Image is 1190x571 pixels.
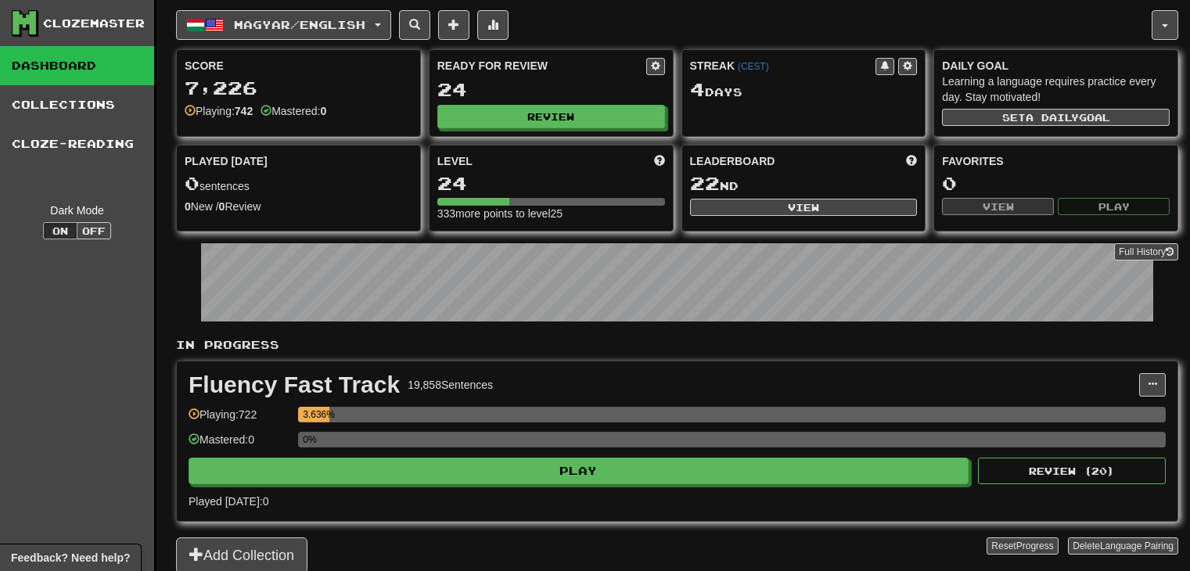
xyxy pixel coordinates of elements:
button: Play [1058,198,1170,215]
div: 24 [437,174,665,193]
button: View [690,199,918,216]
div: 19,858 Sentences [408,377,493,393]
button: Search sentences [399,10,430,40]
div: nd [690,174,918,194]
p: In Progress [176,337,1178,353]
span: Magyar / English [234,18,365,31]
a: (CEST) [738,61,769,72]
button: Add sentence to collection [438,10,469,40]
div: 333 more points to level 25 [437,206,665,221]
span: Open feedback widget [11,550,130,566]
div: Favorites [942,153,1170,169]
div: New / Review [185,199,412,214]
div: Fluency Fast Track [189,373,400,397]
div: Day s [690,80,918,100]
a: Full History [1114,243,1178,260]
div: 7,226 [185,78,412,98]
button: Play [189,458,969,484]
div: 3.636% [303,407,329,422]
button: Off [77,222,111,239]
div: Playing: [185,103,253,119]
button: View [942,198,1054,215]
div: Score [185,58,412,74]
button: On [43,222,77,239]
strong: 742 [235,105,253,117]
div: Dark Mode [12,203,142,218]
div: Learning a language requires practice every day. Stay motivated! [942,74,1170,105]
strong: 0 [219,200,225,213]
span: Level [437,153,473,169]
span: This week in points, UTC [906,153,917,169]
span: Progress [1016,540,1054,551]
button: Review [437,105,665,128]
span: Leaderboard [690,153,775,169]
div: sentences [185,174,412,194]
div: Mastered: [261,103,326,119]
span: 22 [690,172,720,194]
button: DeleteLanguage Pairing [1068,537,1178,555]
button: More stats [477,10,509,40]
div: 0 [942,174,1170,193]
button: Magyar/English [176,10,391,40]
span: Played [DATE] [185,153,268,169]
span: Language Pairing [1100,540,1174,551]
span: 4 [690,78,705,100]
div: 24 [437,80,665,99]
span: a daily [1026,112,1079,123]
span: 0 [185,172,200,194]
span: Score more points to level up [654,153,665,169]
div: Streak [690,58,876,74]
button: Review (20) [978,458,1166,484]
span: Played [DATE]: 0 [189,495,268,508]
strong: 0 [320,105,326,117]
button: ResetProgress [987,537,1058,555]
div: Mastered: 0 [189,432,290,458]
button: Seta dailygoal [942,109,1170,126]
div: Daily Goal [942,58,1170,74]
strong: 0 [185,200,191,213]
div: Playing: 722 [189,407,290,433]
div: Ready for Review [437,58,646,74]
div: Clozemaster [43,16,145,31]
